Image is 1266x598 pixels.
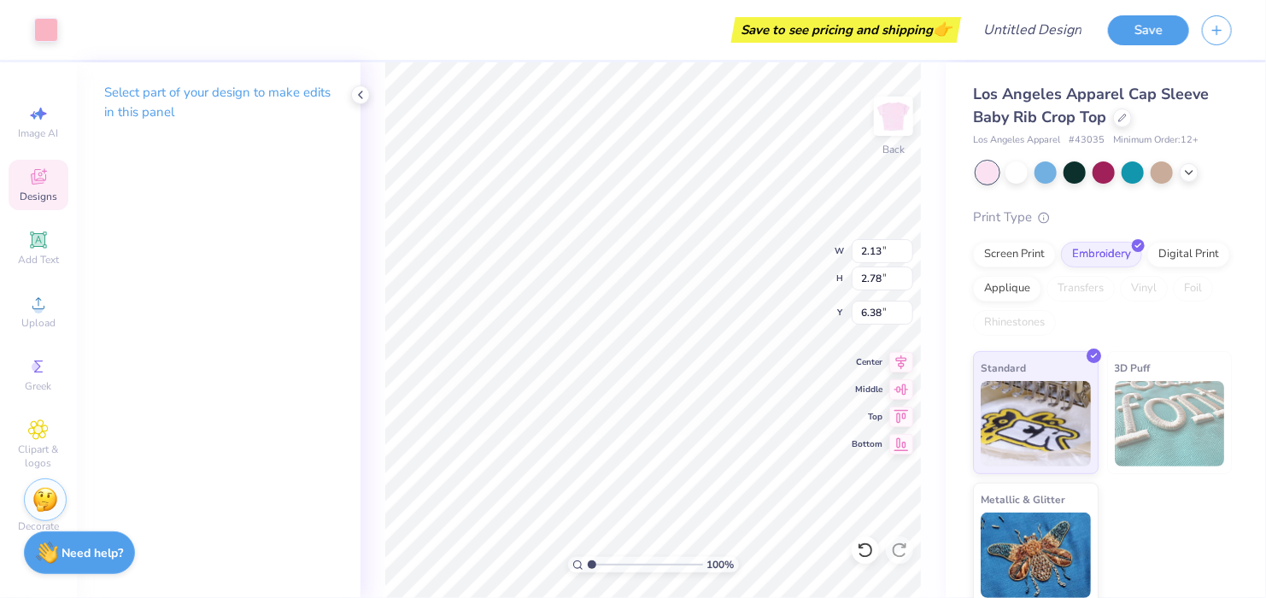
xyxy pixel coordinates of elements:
span: Middle [852,384,882,396]
img: Standard [981,381,1091,466]
div: Embroidery [1061,242,1142,267]
span: Minimum Order: 12 + [1113,133,1199,148]
span: 100 % [707,557,735,572]
span: Metallic & Glitter [981,490,1065,508]
span: Decorate [18,519,59,533]
img: Metallic & Glitter [981,513,1091,598]
span: Designs [20,190,57,203]
strong: Need help? [62,545,124,561]
img: 3D Puff [1115,381,1225,466]
span: Los Angeles Apparel Cap Sleeve Baby Rib Crop Top [973,84,1209,127]
span: # 43035 [1069,133,1105,148]
input: Untitled Design [970,13,1095,47]
span: 3D Puff [1115,359,1151,377]
div: Print Type [973,208,1232,227]
span: Top [852,411,882,423]
img: Back [876,99,911,133]
div: Screen Print [973,242,1056,267]
span: Image AI [19,126,59,140]
div: Back [882,142,905,157]
span: Clipart & logos [9,443,68,470]
div: Digital Print [1147,242,1230,267]
div: Rhinestones [973,310,1056,336]
span: Standard [981,359,1026,377]
span: Los Angeles Apparel [973,133,1060,148]
span: Center [852,356,882,368]
p: Select part of your design to make edits in this panel [104,83,333,122]
div: Transfers [1046,276,1115,302]
div: Foil [1173,276,1213,302]
div: Applique [973,276,1041,302]
span: 👉 [933,19,952,39]
span: Greek [26,379,52,393]
div: Save to see pricing and shipping [736,17,957,43]
div: Vinyl [1120,276,1168,302]
button: Save [1108,15,1189,45]
span: Add Text [18,253,59,267]
span: Bottom [852,438,882,450]
span: Upload [21,316,56,330]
